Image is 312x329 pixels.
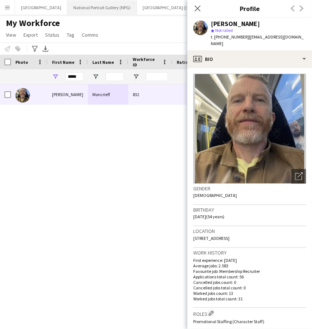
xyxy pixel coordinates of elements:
[92,59,114,65] span: Last Name
[48,84,88,105] div: [PERSON_NAME]
[193,206,306,213] h3: Birthday
[193,74,306,184] img: Crew avatar or photo
[45,32,59,38] span: Status
[41,44,50,53] app-action-btn: Export XLSX
[42,30,62,40] a: Status
[193,263,306,268] p: Average jobs: 2.583
[193,193,237,198] span: [DEMOGRAPHIC_DATA]
[193,249,306,256] h3: Work history
[15,88,30,103] img: Colin Moncrieff
[211,34,249,40] span: t. [PHONE_NUMBER]
[88,84,128,105] div: Moncrieff
[187,50,312,68] div: Bio
[128,84,172,105] div: 832
[67,0,137,15] button: National Portrait Gallery (NPG)
[193,268,306,274] p: Favourite job: Membership Recruiter
[6,18,60,29] span: My Workforce
[15,59,28,65] span: Photo
[30,44,39,53] app-action-btn: Advanced filters
[211,21,260,27] div: [PERSON_NAME]
[15,0,67,15] button: [GEOGRAPHIC_DATA]
[193,290,306,296] p: Worked jobs count: 13
[187,4,312,13] h3: Profile
[193,257,306,263] p: First experience: [DATE]
[133,73,139,80] button: Open Filter Menu
[133,56,159,67] span: Workforce ID
[193,319,264,324] span: Promotional Staffing (Character Staff)
[193,235,230,241] span: [STREET_ADDRESS]
[137,0,233,15] button: [GEOGRAPHIC_DATA] ([GEOGRAPHIC_DATA])
[52,59,74,65] span: First Name
[215,28,233,33] span: Not rated
[193,285,306,290] p: Cancelled jobs total count: 0
[193,228,306,234] h3: Location
[92,73,99,80] button: Open Filter Menu
[193,279,306,285] p: Cancelled jobs count: 0
[106,72,124,81] input: Last Name Filter Input
[64,30,77,40] a: Tag
[211,34,304,46] span: | [EMAIL_ADDRESS][DOMAIN_NAME]
[6,32,16,38] span: View
[193,214,224,219] span: [DATE] (54 years)
[193,310,306,317] h3: Roles
[65,72,84,81] input: First Name Filter Input
[291,169,306,184] div: Open photos pop-in
[23,32,38,38] span: Export
[52,73,59,80] button: Open Filter Menu
[177,59,191,65] span: Rating
[82,32,98,38] span: Comms
[193,185,306,192] h3: Gender
[146,72,168,81] input: Workforce ID Filter Input
[67,32,74,38] span: Tag
[193,296,306,301] p: Worked jobs total count: 31
[3,30,19,40] a: View
[193,274,306,279] p: Applications total count: 56
[79,30,101,40] a: Comms
[21,30,41,40] a: Export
